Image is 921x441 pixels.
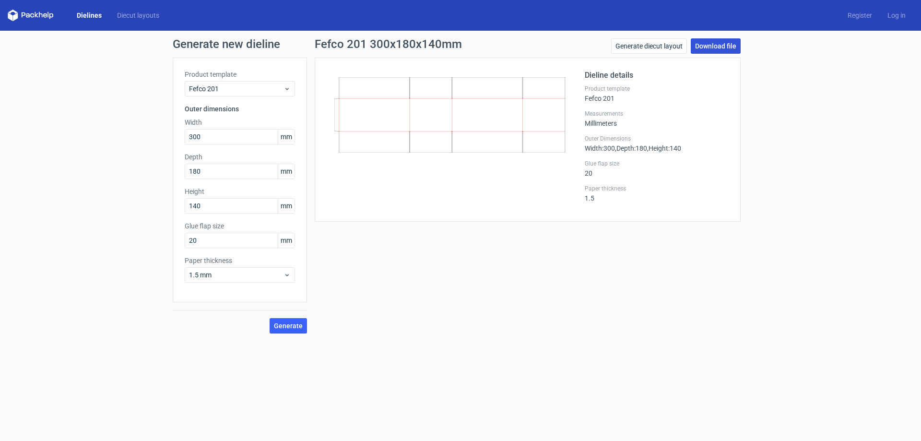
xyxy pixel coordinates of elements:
[585,185,729,192] label: Paper thickness
[274,322,303,329] span: Generate
[615,144,647,152] span: , Depth : 180
[69,11,109,20] a: Dielines
[185,104,295,114] h3: Outer dimensions
[647,144,681,152] span: , Height : 140
[585,110,729,118] label: Measurements
[585,70,729,81] h2: Dieline details
[585,85,729,93] label: Product template
[185,152,295,162] label: Depth
[585,144,615,152] span: Width : 300
[585,160,729,167] label: Glue flap size
[585,110,729,127] div: Millimeters
[278,130,295,144] span: mm
[189,84,283,94] span: Fefco 201
[185,187,295,196] label: Height
[278,164,295,179] span: mm
[185,221,295,231] label: Glue flap size
[185,70,295,79] label: Product template
[185,256,295,265] label: Paper thickness
[278,199,295,213] span: mm
[109,11,167,20] a: Diecut layouts
[840,11,880,20] a: Register
[189,270,283,280] span: 1.5 mm
[185,118,295,127] label: Width
[880,11,913,20] a: Log in
[691,38,741,54] a: Download file
[278,233,295,248] span: mm
[585,185,729,202] div: 1.5
[315,38,462,50] h1: Fefco 201 300x180x140mm
[173,38,748,50] h1: Generate new dieline
[270,318,307,334] button: Generate
[585,135,729,143] label: Outer Dimensions
[585,85,729,102] div: Fefco 201
[611,38,687,54] a: Generate diecut layout
[585,160,729,177] div: 20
